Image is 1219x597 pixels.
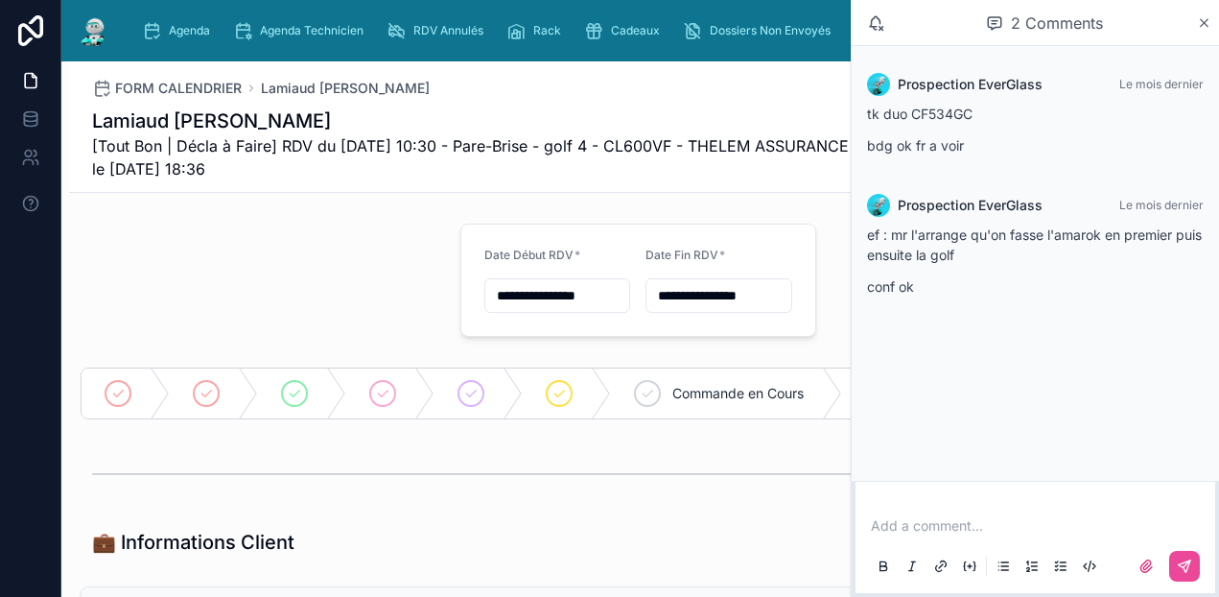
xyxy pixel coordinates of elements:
span: Date Début RDV [484,248,574,262]
p: conf ok [867,276,1204,297]
a: Cadeaux [578,13,673,48]
a: Agenda Technicien [227,13,377,48]
span: [Tout Bon | Décla à Faire] RDV du [DATE] 10:30 - Pare-Brise - golf 4 - CL600VF - THELEM ASSURANCE... [92,134,1053,180]
a: Agenda [136,13,223,48]
span: FORM CALENDRIER [115,79,242,98]
span: Le mois dernier [1119,77,1204,91]
span: Commande en Cours [672,384,804,403]
span: Cadeaux [611,23,660,38]
span: Agenda Technicien [260,23,363,38]
h1: 💼 Informations Client [92,529,294,556]
span: Le mois dernier [1119,198,1204,212]
span: Dossiers Non Envoyés [710,23,831,38]
span: Date Fin RDV [645,248,718,262]
img: App logo [77,15,111,46]
span: Prospection EverGlass [898,75,1043,94]
a: Rack [501,13,574,48]
h1: Lamiaud [PERSON_NAME] [92,107,1053,134]
p: bdg ok fr a voir [867,135,1204,155]
a: FORM CALENDRIER [92,79,242,98]
span: RDV Annulés [413,23,483,38]
div: scrollable content [127,10,1142,52]
a: Assurances [848,13,957,48]
a: Dossiers Non Envoyés [677,13,844,48]
p: ef : mr l'arrange qu'on fasse l'amarok en premier puis ensuite la golf [867,225,1204,265]
span: Agenda [169,23,210,38]
a: Lamiaud [PERSON_NAME] [261,79,430,98]
span: Prospection EverGlass [898,196,1043,215]
a: RDV Annulés [381,13,497,48]
span: Rack [533,23,561,38]
span: 2 Comments [1011,12,1103,35]
p: tk duo CF534GC [867,104,1204,124]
